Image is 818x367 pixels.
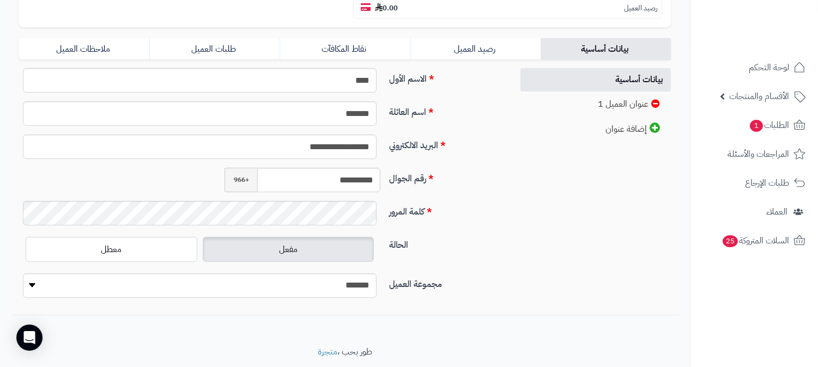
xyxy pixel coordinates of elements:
a: المراجعات والأسئلة [697,141,811,167]
a: ملاحظات العميل [19,38,149,60]
small: رصيد العميل [624,3,657,14]
span: الأقسام والمنتجات [729,89,789,104]
img: logo-2.png [744,29,808,52]
span: لوحة التحكم [749,60,789,75]
a: رصيد العميل [410,38,541,60]
label: الاسم الأول [385,68,508,85]
a: طلبات الإرجاع [697,170,811,196]
a: طلبات العميل [149,38,280,60]
a: لوحة التحكم [697,54,811,81]
a: إضافة عنوان [520,117,671,141]
a: السلات المتروكة25 [697,228,811,254]
div: Open Intercom Messenger [16,325,43,351]
span: مفعل [279,243,298,256]
label: البريد الالكتروني [385,134,508,152]
label: اسم العائلة [385,101,508,119]
b: 0.00 [375,3,398,13]
span: طلبات الإرجاع [745,175,789,191]
span: المراجعات والأسئلة [728,146,789,162]
span: 1 [750,120,763,132]
a: بيانات أساسية [520,68,671,91]
span: معطل [101,243,122,256]
a: نقاط المكافآت [280,38,410,60]
label: مجموعة العميل [385,273,508,291]
a: متجرة [318,345,337,358]
span: العملاء [766,204,787,219]
a: الطلبات1 [697,112,811,138]
label: رقم الجوال [385,168,508,185]
a: بيانات أساسية [541,38,671,60]
label: كلمة المرور [385,201,508,218]
span: السلات المتروكة [722,233,789,248]
span: +966 [225,168,257,192]
a: عنوان العميل 1 [520,93,671,116]
label: الحالة [385,234,508,252]
span: الطلبات [749,118,789,133]
a: العملاء [697,199,811,225]
span: 25 [723,235,738,247]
